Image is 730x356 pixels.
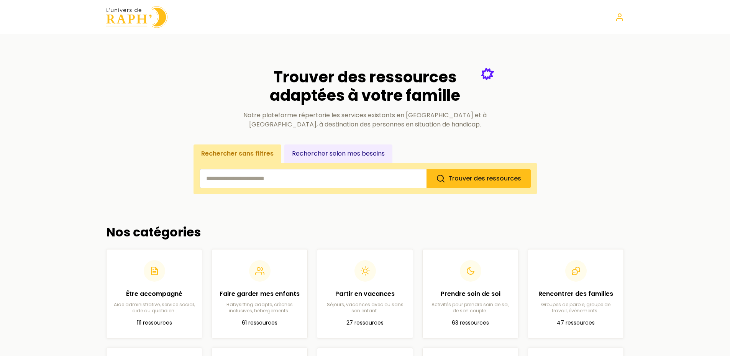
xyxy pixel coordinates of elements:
h2: Partir en vacances [323,289,407,299]
a: Faire garder mes enfantsBabysitting adapté, crèches inclusives, hébergements…61 ressources [212,249,308,339]
button: Trouver des ressources [427,169,531,188]
span: Trouver des ressources [448,174,521,183]
h2: Rencontrer des familles [534,289,617,299]
p: 63 ressources [429,318,512,328]
a: Être accompagnéAide administrative, service social, aide au quotidien…111 ressources [106,249,202,339]
p: Groupes de parole, groupe de travail, événements… [534,302,617,314]
button: Rechercher sans filtres [194,144,281,163]
h2: Être accompagné [113,289,196,299]
a: Rencontrer des famillesGroupes de parole, groupe de travail, événements…47 ressources [528,249,624,339]
button: Rechercher selon mes besoins [284,144,392,163]
p: 61 ressources [218,318,301,328]
p: 111 ressources [113,318,196,328]
p: Aide administrative, service social, aide au quotidien… [113,302,196,314]
h2: Nos catégories [106,225,624,240]
p: Notre plateforme répertorie les services existants en [GEOGRAPHIC_DATA] et à [GEOGRAPHIC_DATA], à... [236,111,494,129]
img: Univers de Raph logo [106,6,167,28]
h2: Prendre soin de soi [429,289,512,299]
a: Partir en vacancesSéjours, vacances avec ou sans son enfant…27 ressources [317,249,413,339]
p: Séjours, vacances avec ou sans son enfant… [323,302,407,314]
p: Babysitting adapté, crèches inclusives, hébergements… [218,302,301,314]
a: Se connecter [615,13,624,22]
p: 47 ressources [534,318,617,328]
img: Étoile [481,68,494,80]
h2: Faire garder mes enfants [218,289,301,299]
p: 27 ressources [323,318,407,328]
h2: Trouver des ressources adaptées à votre famille [236,68,494,105]
a: Prendre soin de soiActivités pour prendre soin de soi, de son couple…63 ressources [422,249,518,339]
p: Activités pour prendre soin de soi, de son couple… [429,302,512,314]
